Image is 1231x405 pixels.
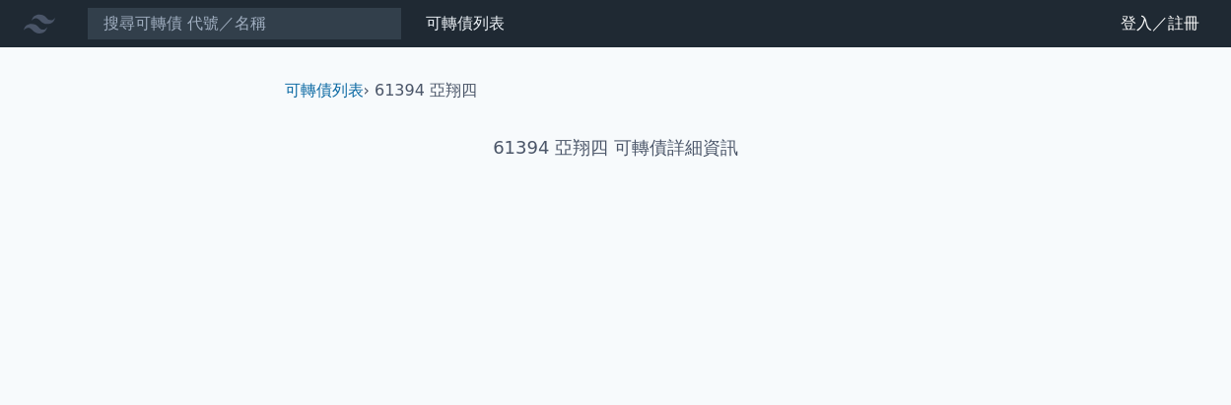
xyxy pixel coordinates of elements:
[269,134,963,162] h1: 61394 亞翔四 可轉債詳細資訊
[285,81,364,100] a: 可轉債列表
[1105,8,1215,39] a: 登入／註冊
[426,14,505,33] a: 可轉債列表
[87,7,402,40] input: 搜尋可轉債 代號／名稱
[375,79,477,102] li: 61394 亞翔四
[285,79,370,102] li: ›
